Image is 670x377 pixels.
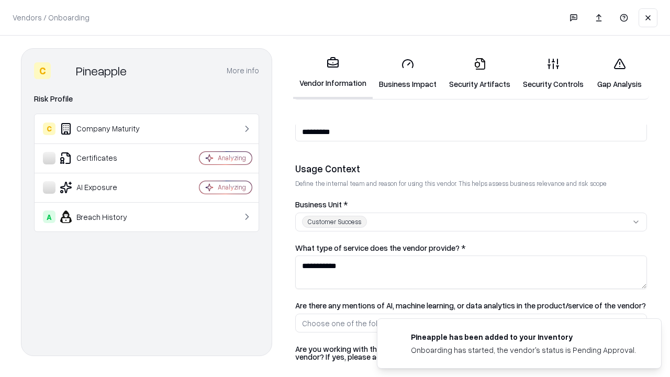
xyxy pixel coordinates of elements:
[76,62,127,79] div: Pineapple
[43,181,168,194] div: AI Exposure
[295,201,647,208] label: Business Unit *
[218,153,246,162] div: Analyzing
[293,48,373,99] a: Vendor Information
[295,162,647,175] div: Usage Context
[43,123,168,135] div: Company Maturity
[373,49,443,98] a: Business Impact
[13,12,90,23] p: Vendors / Onboarding
[295,302,647,309] label: Are there any mentions of AI, machine learning, or data analytics in the product/service of the v...
[443,49,517,98] a: Security Artifacts
[43,152,168,164] div: Certificates
[302,216,367,228] div: Customer Success
[411,331,636,342] div: Pineapple has been added to your inventory
[295,314,647,332] button: Choose one of the following...
[43,123,55,135] div: C
[43,210,55,223] div: A
[34,93,259,105] div: Risk Profile
[227,61,259,80] button: More info
[517,49,590,98] a: Security Controls
[295,213,647,231] button: Customer Success
[43,210,168,223] div: Breach History
[295,345,647,361] label: Are you working with the Bausch and Lomb procurement/legal to get the contract in place with the ...
[55,62,72,79] img: Pineapple
[295,244,647,252] label: What type of service does the vendor provide? *
[295,179,647,188] p: Define the internal team and reason for using this vendor. This helps assess business relevance a...
[34,62,51,79] div: C
[302,318,405,329] div: Choose one of the following...
[590,49,649,98] a: Gap Analysis
[411,345,636,356] div: Onboarding has started, the vendor's status is Pending Approval.
[390,331,403,344] img: pineappleenergy.com
[218,183,246,192] div: Analyzing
